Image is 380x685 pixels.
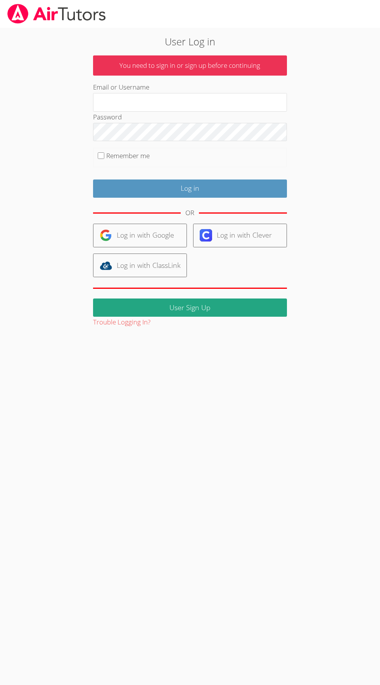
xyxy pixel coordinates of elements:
[93,254,187,277] a: Log in with ClassLink
[53,34,327,49] h2: User Log in
[193,224,287,247] a: Log in with Clever
[106,151,150,160] label: Remember me
[93,317,150,328] button: Trouble Logging In?
[100,229,112,242] img: google-logo-50288ca7cdecda66e5e0955fdab243c47b7ad437acaf1139b6f446037453330a.svg
[200,229,212,242] img: clever-logo-6eab21bc6e7a338710f1a6ff85c0baf02591cd810cc4098c63d3a4b26e2feb20.svg
[93,112,122,121] label: Password
[93,299,287,317] a: User Sign Up
[93,83,149,91] label: Email or Username
[93,224,187,247] a: Log in with Google
[93,55,287,76] p: You need to sign in or sign up before continuing
[93,179,287,198] input: Log in
[7,4,107,24] img: airtutors_banner-c4298cdbf04f3fff15de1276eac7730deb9818008684d7c2e4769d2f7ddbe033.png
[100,259,112,272] img: classlink-logo-d6bb404cc1216ec64c9a2012d9dc4662098be43eaf13dc465df04b49fa7ab582.svg
[185,207,194,219] div: OR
